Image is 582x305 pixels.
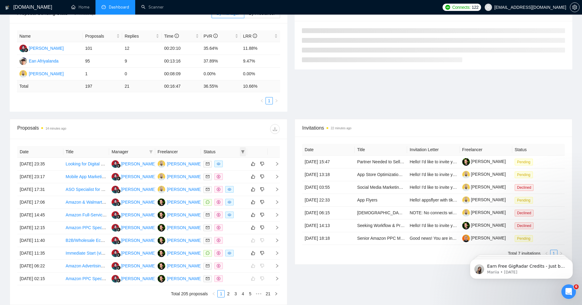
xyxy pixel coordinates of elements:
[112,160,119,168] img: NF
[407,144,460,156] th: Invitation Letter
[116,278,121,283] img: gigradar-bm.png
[125,33,155,39] span: Replies
[116,240,121,244] img: gigradar-bm.png
[273,290,280,297] button: right
[149,150,153,154] span: filter
[83,42,122,55] td: 101
[66,212,155,217] a: Amazon Full-Service Marketplace Management
[148,147,154,156] span: filter
[249,211,257,219] button: like
[260,225,264,230] span: dislike
[515,235,533,242] span: Pending
[574,284,579,289] span: 6
[515,159,535,164] a: Pending
[515,171,533,178] span: Pending
[462,236,506,240] a: [PERSON_NAME]
[201,42,241,55] td: 35.64%
[217,213,220,217] span: dollar
[253,34,257,38] span: info-circle
[218,290,224,297] a: 1
[158,160,165,168] img: D
[158,224,165,232] img: AU
[121,186,156,193] div: [PERSON_NAME]
[270,213,279,217] span: right
[206,213,209,217] span: mail
[249,224,257,231] button: like
[462,223,506,228] a: [PERSON_NAME]
[273,97,280,104] button: right
[167,224,202,231] div: [PERSON_NAME]
[239,290,246,297] a: 4
[206,226,209,229] span: mail
[122,68,162,80] td: 0
[116,164,121,168] img: gigradar-bm.png
[66,200,146,205] a: Amazon & Walmart Marketplace Specialist
[201,80,241,92] td: 36.55 %
[66,276,192,281] a: Amazon PPC Specialist for New Product (Pet Supplement) Launch
[260,161,264,166] span: dislike
[29,45,64,52] div: [PERSON_NAME]
[241,68,280,80] td: 0.00%
[259,249,266,257] button: dislike
[258,97,266,104] button: left
[462,210,506,215] a: [PERSON_NAME]
[167,199,202,205] div: [PERSON_NAME]
[249,186,257,193] button: like
[472,4,478,11] span: 122
[167,161,202,167] div: [PERSON_NAME]
[249,198,257,206] button: like
[17,30,83,42] th: Name
[270,175,279,179] span: right
[17,209,63,222] td: [DATE] 14:45
[201,68,241,80] td: 0.00%
[24,48,28,52] img: gigradar-bm.png
[162,80,201,92] td: 00:16:47
[112,275,119,283] img: NF
[112,161,156,166] a: NF[PERSON_NAME]
[228,188,231,191] span: eye
[264,290,272,297] a: 21
[83,55,122,68] td: 95
[270,200,279,204] span: right
[162,42,201,55] td: 00:20:10
[462,184,470,191] img: c1FsMtjT7JW5GOZaLTXjhB2AJTNAMOogtjyTzHllroai8o8aPR7-elY9afEzl60I9x
[254,290,263,297] span: •••
[251,187,255,192] span: like
[5,3,9,12] img: logo
[515,210,536,215] a: Declined
[259,224,266,231] button: dislike
[302,144,355,156] th: Date
[260,99,264,103] span: left
[212,292,216,296] span: left
[270,127,279,131] span: download
[266,97,273,104] li: 1
[251,212,255,217] span: like
[515,198,535,202] a: Pending
[112,263,156,268] a: NF[PERSON_NAME]
[17,158,63,171] td: [DATE] 23:35
[201,55,241,68] td: 37.89%
[241,150,245,154] span: filter
[19,46,64,50] a: NF[PERSON_NAME]
[116,266,121,270] img: gigradar-bm.png
[14,18,23,28] img: Profile image for Mariia
[357,198,377,202] a: App Flyers
[158,250,202,255] a: AU[PERSON_NAME]
[45,127,66,130] time: 14 minutes ago
[259,211,266,219] button: dislike
[302,194,355,207] td: [DATE] 22:33
[122,55,162,68] td: 9
[121,275,156,282] div: [PERSON_NAME]
[515,210,534,216] span: Declined
[112,148,147,155] span: Manager
[167,263,202,269] div: [PERSON_NAME]
[9,13,112,33] div: message notification from Mariia, 6w ago. Earn Free GigRadar Credits - Just by Sharing Your Story...
[357,210,561,215] a: [DEMOGRAPHIC_DATA] Speakers of Tamil – Talent Bench for Future Managed Services Recording Projects
[112,262,119,270] img: NF
[355,156,407,168] td: Partner Needed to Sell Amazon Product on Revenue Share Basis
[112,249,119,257] img: NF
[71,5,89,10] a: homeHome
[112,187,156,191] a: NF[PERSON_NAME]
[260,251,264,256] span: dislike
[460,144,512,156] th: Freelancer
